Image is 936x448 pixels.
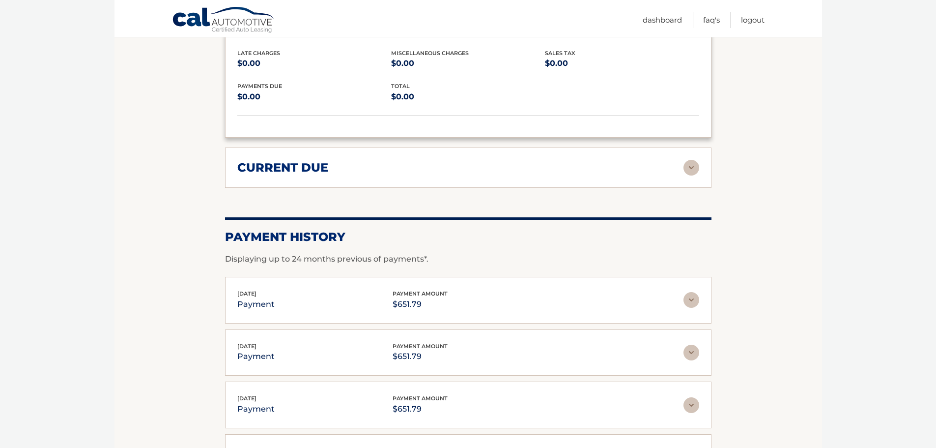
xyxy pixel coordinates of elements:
[391,50,469,57] span: Miscellaneous Charges
[703,12,720,28] a: FAQ's
[237,57,391,70] p: $0.00
[643,12,682,28] a: Dashboard
[683,345,699,360] img: accordion-rest.svg
[237,343,256,350] span: [DATE]
[393,290,448,297] span: payment amount
[393,343,448,350] span: payment amount
[545,50,575,57] span: Sales Tax
[237,290,256,297] span: [DATE]
[391,90,545,104] p: $0.00
[225,253,711,265] p: Displaying up to 24 months previous of payments*.
[237,90,391,104] p: $0.00
[237,395,256,402] span: [DATE]
[393,350,448,363] p: $651.79
[545,57,699,70] p: $0.00
[741,12,765,28] a: Logout
[393,402,448,416] p: $651.79
[172,6,275,35] a: Cal Automotive
[391,83,410,90] span: total
[237,402,275,416] p: payment
[237,160,328,175] h2: current due
[393,298,448,311] p: $651.79
[391,57,545,70] p: $0.00
[237,83,282,90] span: Payments Due
[237,50,280,57] span: Late Charges
[683,160,699,176] img: accordion-rest.svg
[225,230,711,244] h2: Payment History
[683,397,699,413] img: accordion-rest.svg
[237,298,275,311] p: payment
[683,292,699,308] img: accordion-rest.svg
[393,395,448,402] span: payment amount
[237,350,275,363] p: payment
